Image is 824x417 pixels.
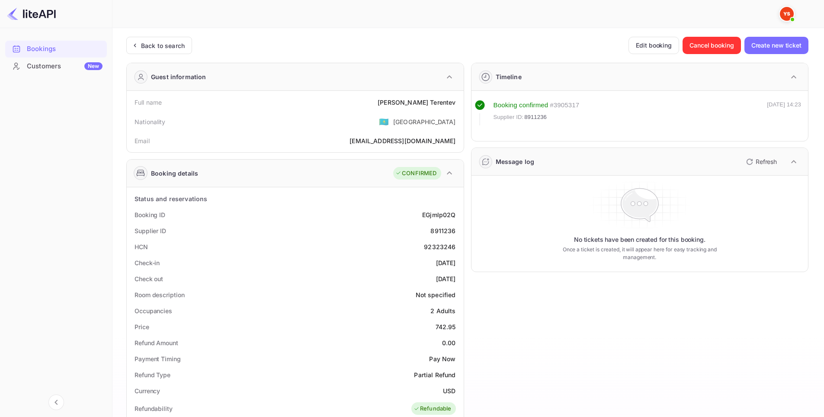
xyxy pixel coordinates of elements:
[494,113,524,122] span: Supplier ID:
[780,7,794,21] img: Yandex Support
[741,155,780,169] button: Refresh
[135,354,181,363] div: Payment Timing
[683,37,741,54] button: Cancel booking
[135,290,184,299] div: Room description
[436,322,456,331] div: 742.95
[5,41,107,58] div: Bookings
[430,306,455,315] div: 2 Adults
[135,386,160,395] div: Currency
[379,114,389,129] span: United States
[135,322,149,331] div: Price
[393,117,456,126] div: [GEOGRAPHIC_DATA]
[414,370,455,379] div: Partial Refund
[524,113,547,122] span: 8911236
[141,41,185,50] div: Back to search
[135,258,160,267] div: Check-in
[414,404,452,413] div: Refundable
[135,370,170,379] div: Refund Type
[151,169,198,178] div: Booking details
[27,44,103,54] div: Bookings
[5,41,107,57] a: Bookings
[429,354,455,363] div: Pay Now
[135,210,165,219] div: Booking ID
[5,58,107,74] a: CustomersNew
[756,157,777,166] p: Refresh
[430,226,455,235] div: 8911236
[135,136,150,145] div: Email
[416,290,456,299] div: Not specified
[443,386,455,395] div: USD
[436,274,456,283] div: [DATE]
[48,395,64,410] button: Collapse navigation
[442,338,456,347] div: 0.00
[628,37,679,54] button: Edit booking
[378,98,455,107] div: [PERSON_NAME] Terentev
[135,117,166,126] div: Nationality
[135,98,162,107] div: Full name
[496,72,522,81] div: Timeline
[27,61,103,71] div: Customers
[135,242,148,251] div: HCN
[135,194,207,203] div: Status and reservations
[395,169,436,178] div: CONFIRMED
[135,306,172,315] div: Occupancies
[422,210,455,219] div: EGjmlp02Q
[135,226,166,235] div: Supplier ID
[550,100,579,110] div: # 3905317
[549,246,730,261] p: Once a ticket is created, it will appear here for easy tracking and management.
[574,235,705,244] p: No tickets have been created for this booking.
[436,258,456,267] div: [DATE]
[7,7,56,21] img: LiteAPI logo
[744,37,808,54] button: Create new ticket
[349,136,455,145] div: [EMAIL_ADDRESS][DOMAIN_NAME]
[767,100,801,125] div: [DATE] 14:23
[494,100,548,110] div: Booking confirmed
[151,72,206,81] div: Guest information
[135,274,163,283] div: Check out
[5,58,107,75] div: CustomersNew
[496,157,535,166] div: Message log
[135,338,178,347] div: Refund Amount
[135,404,173,413] div: Refundability
[424,242,455,251] div: 92323246
[84,62,103,70] div: New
